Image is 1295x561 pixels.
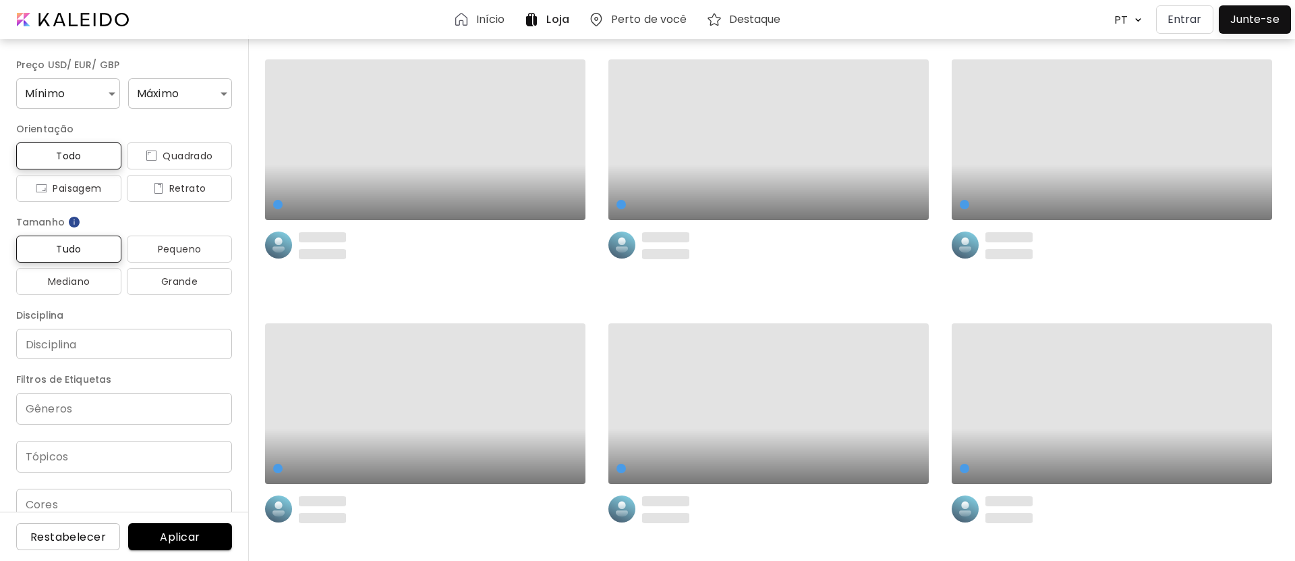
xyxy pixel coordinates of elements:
button: Restabelecer [16,523,120,550]
span: Mediano [27,273,111,290]
h6: Orientação [16,121,232,137]
span: Quadrado [138,148,221,164]
h6: Tamanho [16,214,232,230]
button: iconRetrato [127,175,232,202]
h6: Preço USD/ EUR/ GBP [16,57,232,73]
h6: Filtros de Etiquetas [16,371,232,388]
h6: Disciplina [16,307,232,323]
button: iconQuadrado [127,142,232,169]
span: Todo [27,148,111,164]
div: Mínimo [16,78,120,109]
p: Entrar [1168,11,1202,28]
a: Destaque [706,11,786,28]
span: Paisagem [27,180,111,196]
img: icon [36,183,47,194]
span: Tudo [27,241,111,257]
img: icon [153,183,164,194]
a: Início [453,11,511,28]
h6: Início [476,14,505,25]
a: Perto de você [588,11,693,28]
button: Aplicar [128,523,232,550]
img: info [67,215,81,229]
button: iconPaisagem [16,175,121,202]
h6: Perto de você [611,14,687,25]
button: Todo [16,142,121,169]
div: Máximo [128,78,232,109]
button: Entrar [1156,5,1213,34]
button: Pequeno [127,236,232,263]
img: arrow down [1131,14,1145,26]
span: Aplicar [139,530,221,544]
a: Entrar [1156,5,1219,34]
span: Restabelecer [27,530,109,544]
span: Pequeno [138,241,221,257]
a: Loja [523,11,574,28]
h6: Destaque [729,14,781,25]
button: Grande [127,268,232,295]
button: Tudo [16,236,121,263]
img: icon [146,151,157,161]
button: Mediano [16,268,121,295]
div: PT [1107,8,1130,32]
span: Retrato [138,180,221,196]
a: Junte-se [1219,5,1291,34]
h6: Loja [546,14,569,25]
span: Grande [138,273,221,290]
